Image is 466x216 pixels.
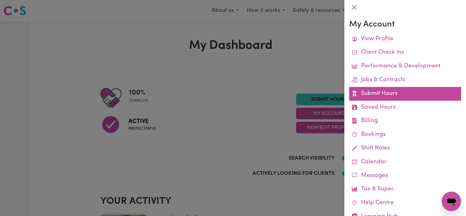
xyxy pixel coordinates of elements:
[349,20,461,30] h3: My Account
[349,155,461,169] a: Calendar
[349,59,461,73] a: Performance & Development
[349,101,461,114] a: Saved Hours
[349,87,461,101] a: Submit Hours
[349,114,461,128] a: Billing
[349,196,461,210] a: Help Centre
[349,128,461,142] a: Bookings
[349,169,461,183] a: Messages
[349,73,461,87] a: Jobs & Contracts
[349,182,461,196] a: Tax & Super
[442,192,461,211] iframe: Button to launch messaging window, conversation in progress
[349,32,461,46] a: View Profile
[349,46,461,59] a: Client Check Ins
[349,2,359,12] button: Close
[349,142,461,155] a: Shift Notes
